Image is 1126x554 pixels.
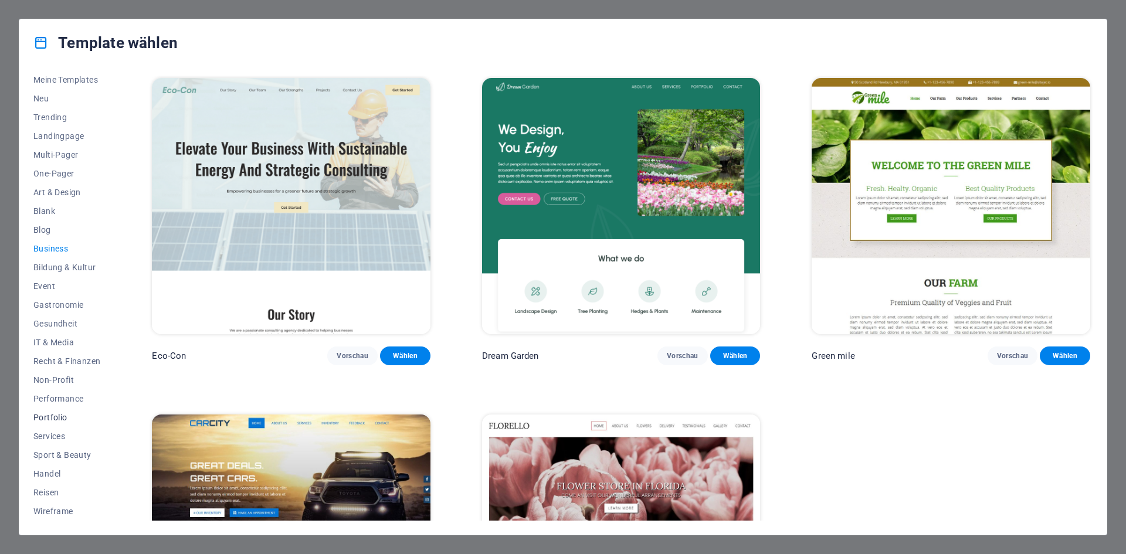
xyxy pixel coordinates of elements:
span: Meine Templates [33,75,100,84]
span: Blog [33,225,100,234]
span: Bildung & Kultur [33,263,100,272]
button: Wählen [710,346,761,365]
span: One-Pager [33,169,100,178]
button: Wireframe [33,502,100,521]
button: Multi-Pager [33,145,100,164]
span: Reisen [33,488,100,497]
button: Neu [33,89,100,108]
button: Vorschau [657,346,708,365]
h4: Template wählen [33,33,178,52]
span: IT & Media [33,338,100,347]
button: Handel [33,464,100,483]
span: Event [33,281,100,291]
span: Gastronomie [33,300,100,310]
button: Landingpage [33,127,100,145]
span: Multi-Pager [33,150,100,159]
p: Green mile [812,350,854,362]
span: Landingpage [33,131,100,141]
button: Vorschau [327,346,378,365]
span: Gesundheit [33,319,100,328]
span: Neu [33,94,100,103]
button: Non-Profit [33,371,100,389]
button: Business [33,239,100,258]
button: Performance [33,389,100,408]
button: Gastronomie [33,295,100,314]
button: Wählen [1040,346,1090,365]
img: Dream Garden [482,78,761,334]
span: Blank [33,206,100,216]
button: Portfolio [33,408,100,427]
button: Art & Design [33,183,100,202]
span: Trending [33,113,100,122]
button: One-Pager [33,164,100,183]
button: Blog [33,220,100,239]
img: Eco-Con [152,78,430,334]
button: Recht & Finanzen [33,352,100,371]
span: Wählen [389,351,421,361]
span: Vorschau [997,351,1029,361]
span: Performance [33,394,100,403]
button: Vorschau [988,346,1038,365]
button: Sport & Beauty [33,446,100,464]
span: Sport & Beauty [33,450,100,460]
span: Non-Profit [33,375,100,385]
button: Trending [33,108,100,127]
span: Services [33,431,100,441]
span: Recht & Finanzen [33,356,100,366]
span: Portfolio [33,413,100,422]
span: Vorschau [667,351,698,361]
button: IT & Media [33,333,100,352]
span: Wählen [1049,351,1081,361]
span: Art & Design [33,188,100,197]
span: Wireframe [33,507,100,516]
button: Blank [33,202,100,220]
span: Wählen [720,351,751,361]
button: Reisen [33,483,100,502]
span: Vorschau [337,351,368,361]
span: Handel [33,469,100,478]
span: Business [33,244,100,253]
button: Bildung & Kultur [33,258,100,277]
button: Meine Templates [33,70,100,89]
button: Gesundheit [33,314,100,333]
p: Dream Garden [482,350,539,362]
button: Services [33,427,100,446]
p: Eco-Con [152,350,186,362]
button: Event [33,277,100,295]
img: Green mile [812,78,1090,334]
button: Wählen [380,346,430,365]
